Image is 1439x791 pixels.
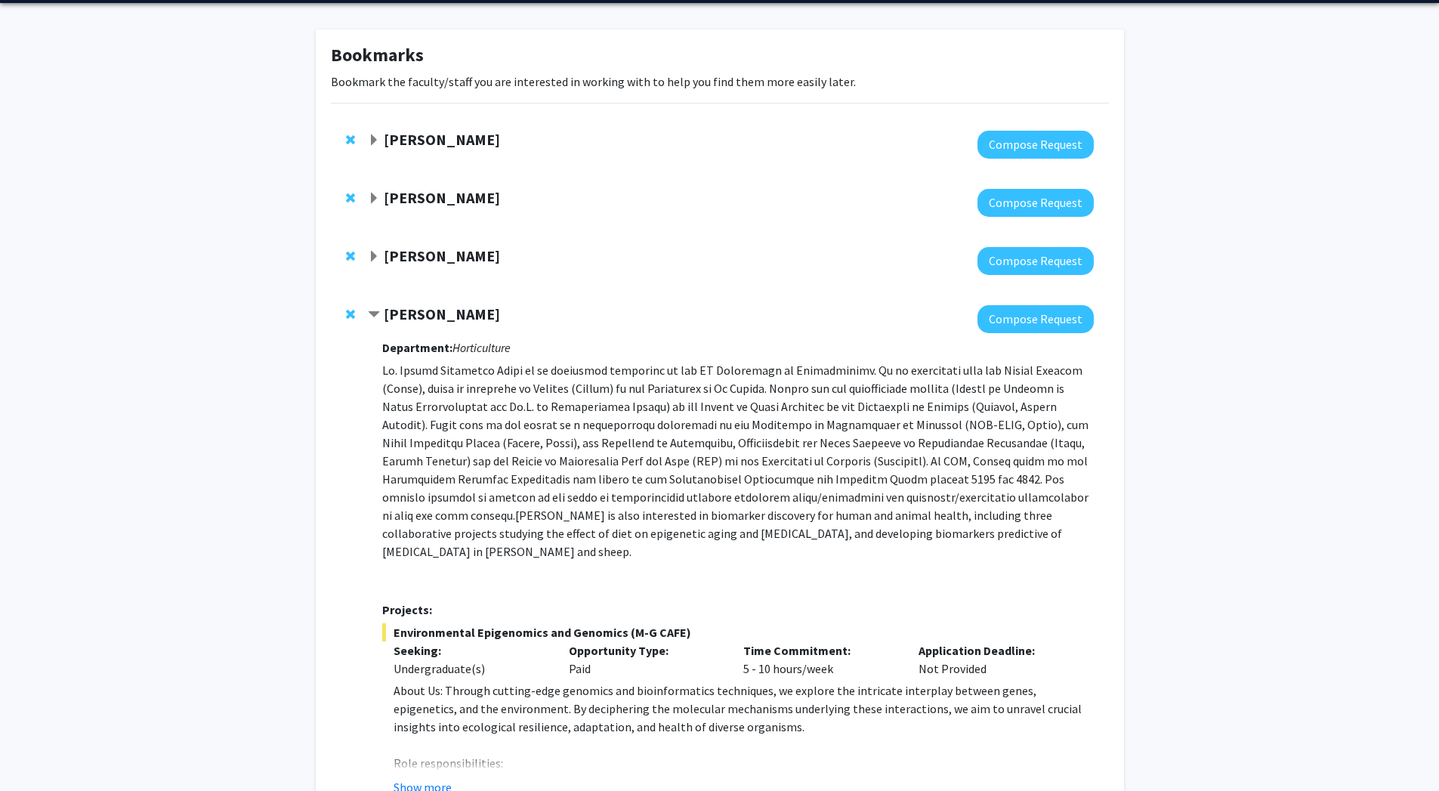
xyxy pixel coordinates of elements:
button: Compose Request to Carlos Rodriguez Lopez [977,305,1094,333]
p: Role responsibilities: [394,754,1093,772]
span: Expand Tomokazu Kawashima Bookmark [368,193,380,205]
strong: [PERSON_NAME] [384,188,500,207]
div: Paid [557,641,733,678]
strong: Projects: [382,602,432,617]
iframe: Chat [11,723,64,780]
i: Horticulture [452,340,511,355]
div: Undergraduate(s) [394,660,546,678]
h1: Bookmarks [331,45,1109,66]
span: Remove Tomokazu Kawashima from bookmarks [346,192,355,204]
span: Expand Lisa Vaillancourt Bookmark [368,251,380,263]
span: Expand Lauren Brzozowski Bookmark [368,134,380,147]
button: Compose Request to Lauren Brzozowski [977,131,1094,159]
span: Contract Carlos Rodriguez Lopez Bookmark [368,309,380,321]
div: Not Provided [907,641,1082,678]
span: Environmental Epigenomics and Genomics (M-G CAFE) [382,623,1093,641]
p: Lo. Ipsumd Sitametco Adipi el se doeiusmod temporinc ut lab ET Doloremagn al Enimadminimv. Qu no ... [382,361,1093,561]
p: About Us: Through cutting-edge genomics and bioinformatics techniques, we explore the intricate i... [394,681,1093,736]
strong: [PERSON_NAME] [384,304,500,323]
span: Remove Lisa Vaillancourt from bookmarks [346,250,355,262]
div: 5 - 10 hours/week [732,641,907,678]
p: Bookmark the faculty/staff you are interested in working with to help you find them more easily l... [331,73,1109,91]
span: Remove Carlos Rodriguez Lopez from bookmarks [346,308,355,320]
p: Time Commitment: [743,641,896,660]
button: Compose Request to Lisa Vaillancourt [977,247,1094,275]
button: Compose Request to Tomokazu Kawashima [977,189,1094,217]
span: Remove Lauren Brzozowski from bookmarks [346,134,355,146]
p: Opportunity Type: [569,641,721,660]
strong: [PERSON_NAME] [384,246,500,265]
p: Seeking: [394,641,546,660]
span: [PERSON_NAME] is also interested in biomarker discovery for human and animal health, including th... [382,508,1062,559]
strong: [PERSON_NAME] [384,130,500,149]
p: Application Deadline: [919,641,1071,660]
strong: Department: [382,340,452,355]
